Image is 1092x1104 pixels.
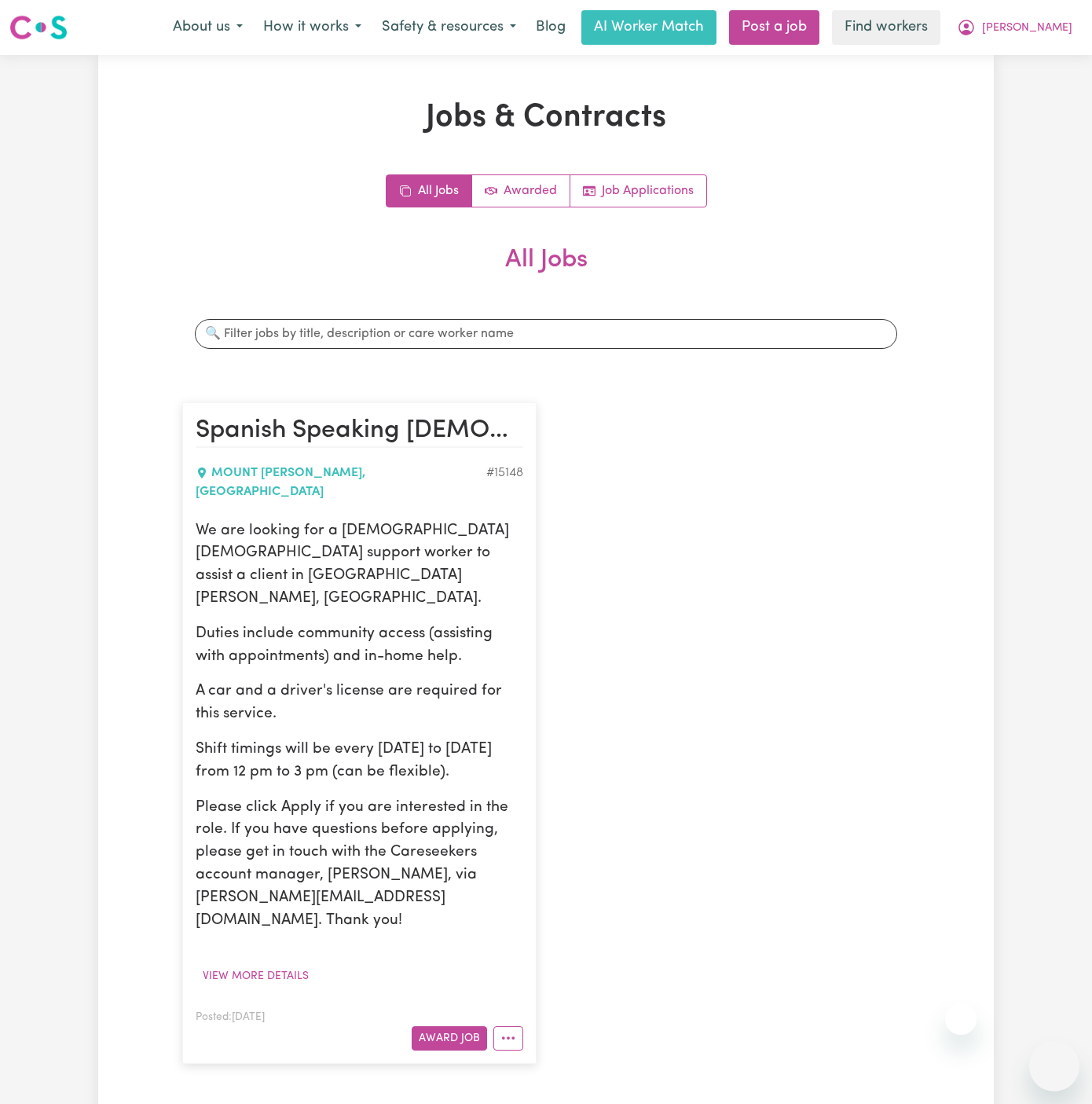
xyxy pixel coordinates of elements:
a: Find workers [832,10,940,45]
p: A car and a driver's license are required for this service. [196,681,523,727]
input: 🔍 Filter jobs by title, description or care worker name [195,319,897,349]
button: My Account [947,11,1083,44]
button: Award Job [412,1026,487,1051]
a: All jobs [387,175,472,207]
iframe: Close message [945,1003,977,1035]
a: AI Worker Match [581,10,716,45]
p: We are looking for a [DEMOGRAPHIC_DATA] [DEMOGRAPHIC_DATA] support worker to assist a client in [... [196,520,523,611]
span: [PERSON_NAME] [982,20,1072,37]
p: Shift timings will be every [DATE] to [DATE] from 12 pm to 3 pm (can be flexible). [196,739,523,784]
a: Blog [526,10,575,45]
button: About us [163,11,253,44]
button: View more details [196,964,316,988]
h2: Spanish Speaking Female Support Worker Needed In Mount Pritchard, NSW [196,416,523,447]
p: Please click Apply if you are interested in the role. If you have questions before applying, plea... [196,797,523,933]
div: Job ID #15148 [486,464,523,501]
button: How it works [253,11,372,44]
h2: All Jobs [182,245,910,300]
span: Posted: [DATE] [196,1012,265,1022]
button: More options [493,1026,523,1051]
a: Post a job [729,10,819,45]
iframe: Button to launch messaging window [1029,1041,1079,1091]
img: Careseekers logo [9,13,68,42]
button: Safety & resources [372,11,526,44]
p: Duties include community access (assisting with appointments) and in-home help. [196,623,523,669]
a: Careseekers logo [9,9,68,46]
a: Job applications [570,175,706,207]
a: Active jobs [472,175,570,207]
h1: Jobs & Contracts [182,99,910,137]
div: MOUNT [PERSON_NAME] , [GEOGRAPHIC_DATA] [196,464,486,501]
